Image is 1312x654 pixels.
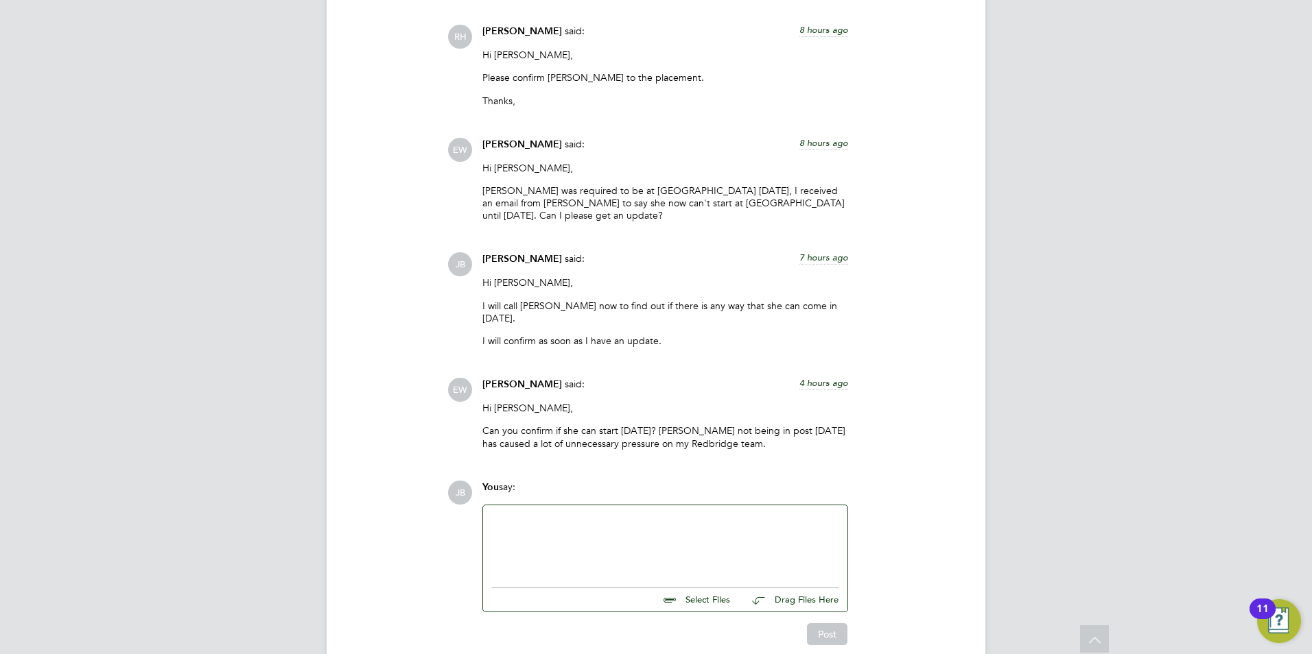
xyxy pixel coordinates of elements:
[482,162,848,174] p: Hi [PERSON_NAME],
[482,424,848,449] p: Can you confirm if she can start [DATE]? [PERSON_NAME] not being in post [DATE] has caused a lot ...
[1256,609,1269,627] div: 11
[482,25,562,37] span: [PERSON_NAME]
[565,378,585,390] span: said:
[482,95,848,107] p: Thanks,
[799,24,848,36] span: 8 hours ago
[482,335,848,347] p: I will confirm as soon as I have an update.
[482,378,562,390] span: [PERSON_NAME]
[1257,599,1301,643] button: Open Resource Center, 11 new notifications
[482,300,848,324] p: I will call [PERSON_NAME] now to find out if there is any way that she can come in [DATE].
[799,137,848,149] span: 8 hours ago
[448,138,472,162] span: EW
[482,481,848,505] div: say:
[448,252,472,276] span: JB
[565,138,585,150] span: said:
[482,71,848,84] p: Please confirm [PERSON_NAME] to the placement.
[799,252,848,263] span: 7 hours ago
[799,377,848,389] span: 4 hours ago
[482,253,562,265] span: [PERSON_NAME]
[565,25,585,37] span: said:
[807,623,847,645] button: Post
[482,402,848,414] p: Hi [PERSON_NAME],
[482,481,499,493] span: You
[482,49,848,61] p: Hi [PERSON_NAME],
[482,138,562,150] span: [PERSON_NAME]
[482,184,848,222] p: [PERSON_NAME] was required to be at [GEOGRAPHIC_DATA] [DATE], I received an email from [PERSON_NA...
[448,378,472,402] span: EW
[448,481,472,505] span: JB
[565,252,585,265] span: said:
[448,25,472,49] span: RH
[741,586,839,615] button: Drag Files Here
[482,276,848,289] p: Hi [PERSON_NAME],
